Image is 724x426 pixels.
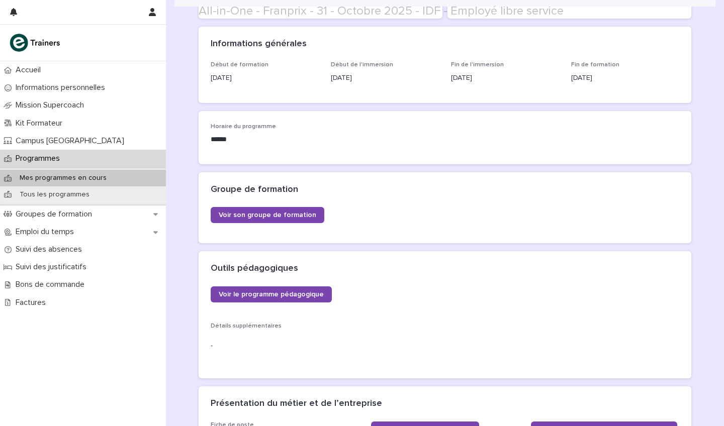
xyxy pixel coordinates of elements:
[12,65,49,75] p: Accueil
[12,209,100,219] p: Groupes de formation
[12,136,132,146] p: Campus [GEOGRAPHIC_DATA]
[211,323,282,329] span: Détails supplémentaires
[331,73,439,83] p: [DATE]
[451,62,504,68] span: Fin de l'immersion
[12,154,68,163] p: Programmes
[211,73,319,83] p: [DATE]
[331,62,393,68] span: Début de l'immersion
[12,100,92,110] p: Mission Supercoach
[211,39,307,50] h2: Informations générales
[12,190,98,199] p: Tous les programmes
[211,398,382,409] h2: Présentation du métier et de l’entreprise
[12,298,54,307] p: Factures
[211,286,332,302] a: Voir le programme pédagogique
[211,62,268,68] span: Début de formation
[12,227,82,237] p: Emploi du temps
[12,245,90,254] p: Suivi des absences
[211,207,324,223] a: Voir son groupe de formation
[211,184,298,195] h2: Groupe de formation
[219,211,316,219] span: Voir son groupe de formation
[211,341,679,351] p: -
[211,263,298,274] h2: Outils pédagogiques
[12,119,70,128] p: Kit Formateur
[211,124,276,130] span: Horaire du programme
[571,73,679,83] p: [DATE]
[199,4,564,19] h2: All-in-One - Franprix - 31 - Octobre 2025 - IDF - Employé libre service
[451,73,559,83] p: [DATE]
[571,62,619,68] span: Fin de formation
[12,174,115,182] p: Mes programmes en cours
[219,291,324,298] span: Voir le programme pédagogique
[8,33,63,53] img: K0CqGN7SDeD6s4JG8KQk
[12,280,93,289] p: Bons de commande
[12,83,113,92] p: Informations personnelles
[12,262,95,272] p: Suivi des justificatifs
